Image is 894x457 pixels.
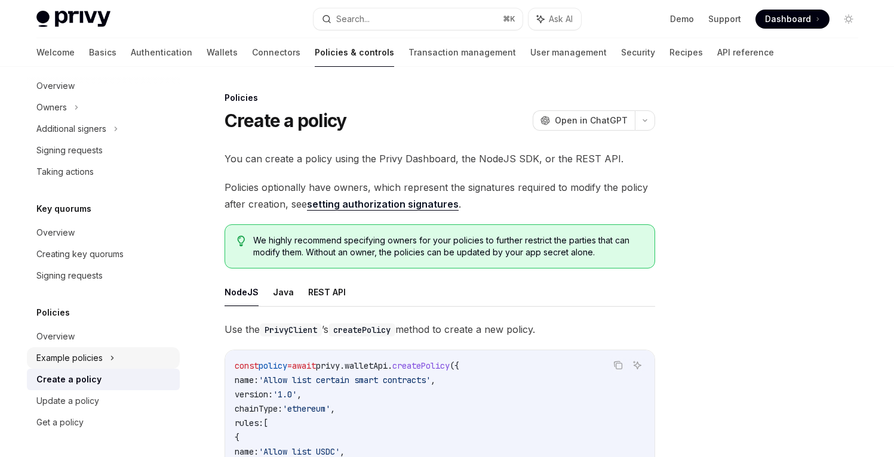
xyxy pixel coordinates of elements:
code: createPolicy [328,323,395,336]
span: Policies optionally have owners, which represent the signatures required to modify the policy aft... [225,179,655,212]
div: Taking actions [36,165,94,179]
span: name: [235,375,259,385]
svg: Tip [237,236,245,246]
h5: Policies [36,305,70,320]
div: Signing requests [36,268,103,283]
span: privy [316,360,340,371]
div: Update a policy [36,394,99,408]
button: Open in ChatGPT [533,110,635,131]
a: User management [530,38,607,67]
button: REST API [308,278,346,306]
a: Create a policy [27,369,180,390]
code: PrivyClient [260,323,322,336]
span: Dashboard [765,13,811,25]
a: Recipes [669,38,703,67]
button: Ask AI [529,8,581,30]
span: Open in ChatGPT [555,115,628,126]
a: Authentication [131,38,192,67]
h1: Create a policy [225,110,347,131]
div: Example policies [36,351,103,365]
span: ⌘ K [503,14,515,24]
span: walletApi [345,360,388,371]
div: Overview [36,226,75,240]
a: Overview [27,75,180,97]
span: policy [259,360,287,371]
span: rules: [235,418,263,428]
span: , [330,403,335,414]
a: Overview [27,222,180,243]
a: Overview [27,326,180,347]
span: Use the ’s method to create a new policy. [225,321,655,338]
a: Security [621,38,655,67]
a: Basics [89,38,116,67]
a: Demo [670,13,694,25]
button: Search...⌘K [314,8,523,30]
span: 'ethereum' [282,403,330,414]
span: . [340,360,345,371]
div: Overview [36,329,75,344]
a: Get a policy [27,412,180,433]
div: Signing requests [36,143,103,158]
span: , [431,375,435,385]
a: Update a policy [27,390,180,412]
a: Wallets [207,38,238,67]
a: Signing requests [27,140,180,161]
span: await [292,360,316,371]
a: Support [708,13,741,25]
span: 'Allow list certain smart contracts' [259,375,431,385]
span: createPolicy [392,360,450,371]
span: . [388,360,392,371]
a: Welcome [36,38,75,67]
a: Policies & controls [315,38,394,67]
a: Taking actions [27,161,180,183]
span: You can create a policy using the Privy Dashboard, the NodeJS SDK, or the REST API. [225,150,655,167]
img: light logo [36,11,110,27]
a: Creating key quorums [27,243,180,265]
span: 'Allow list USDC' [259,446,340,457]
a: Dashboard [755,10,830,29]
div: Creating key quorums [36,247,124,261]
div: Additional signers [36,122,106,136]
span: [ [263,418,268,428]
span: Ask AI [549,13,573,25]
div: Get a policy [36,415,84,430]
span: const [235,360,259,371]
div: Policies [225,92,655,104]
a: setting authorization signatures [307,198,459,211]
div: Create a policy [36,372,102,387]
a: Connectors [252,38,300,67]
span: , [297,389,302,400]
button: NodeJS [225,278,259,306]
div: Owners [36,100,67,115]
span: '1.0' [273,389,297,400]
button: Java [273,278,294,306]
div: Overview [36,79,75,93]
button: Toggle dark mode [839,10,858,29]
button: Ask AI [629,357,645,373]
button: Copy the contents from the code block [610,357,626,373]
a: API reference [717,38,774,67]
div: Search... [336,12,370,26]
span: We highly recommend specifying owners for your policies to further restrict the parties that can ... [253,234,642,258]
span: version: [235,389,273,400]
span: = [287,360,292,371]
span: { [235,432,239,443]
span: name: [235,446,259,457]
a: Transaction management [408,38,516,67]
span: ({ [450,360,459,371]
span: chainType: [235,403,282,414]
span: , [340,446,345,457]
h5: Key quorums [36,202,91,216]
a: Signing requests [27,265,180,286]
